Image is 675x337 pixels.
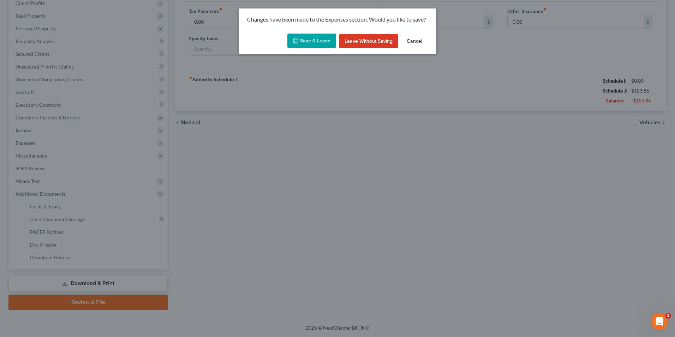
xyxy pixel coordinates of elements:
[401,34,428,48] button: Cancel
[287,34,336,48] button: Save & Leave
[247,16,428,24] p: Changes have been made to the Expenses section. Would you like to save?
[339,34,398,48] button: Leave without Saving
[665,313,671,319] span: 3
[651,313,668,330] iframe: Intercom live chat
